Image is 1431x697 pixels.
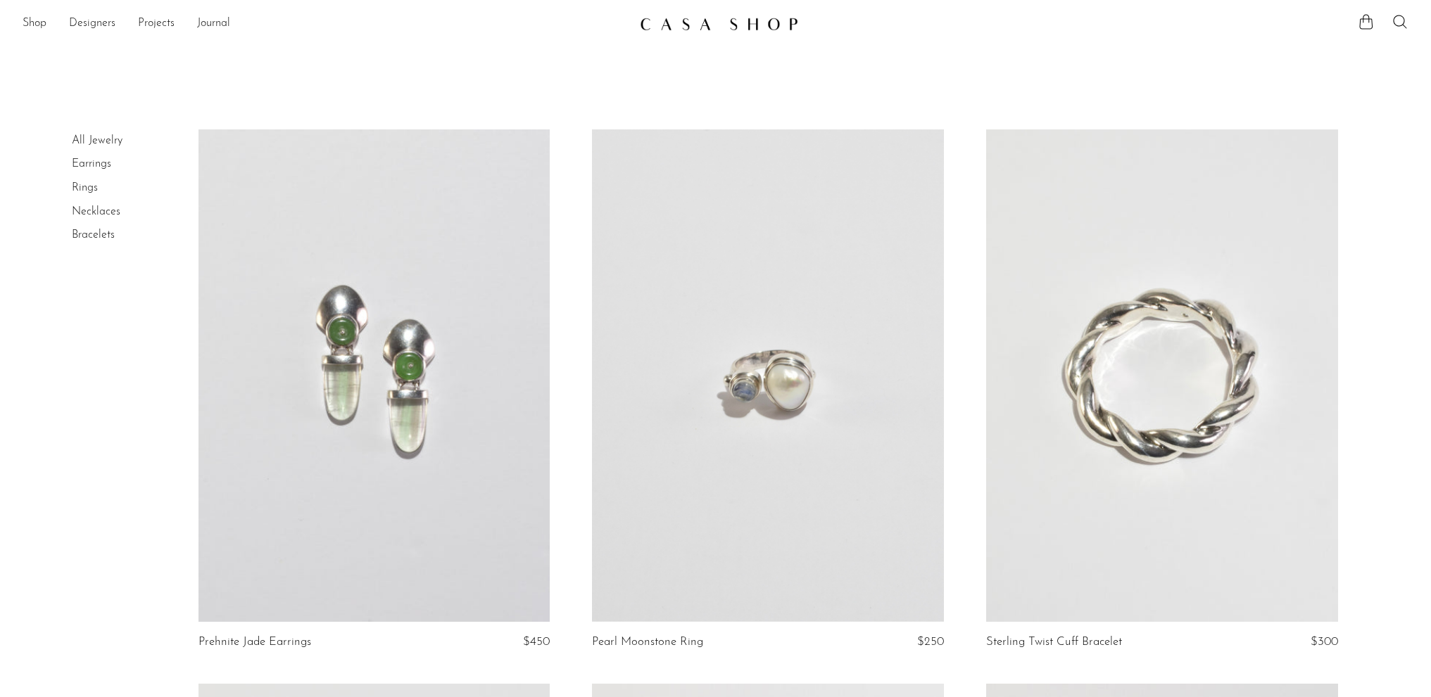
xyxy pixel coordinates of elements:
a: Journal [197,15,230,33]
a: Projects [138,15,175,33]
a: Pearl Moonstone Ring [592,636,703,648]
ul: NEW HEADER MENU [23,12,629,36]
a: All Jewelry [72,135,122,146]
a: Necklaces [72,206,120,217]
nav: Desktop navigation [23,12,629,36]
span: $250 [917,636,944,648]
a: Shop [23,15,46,33]
a: Bracelets [72,229,115,241]
a: Rings [72,182,98,193]
a: Prehnite Jade Earrings [198,636,311,648]
a: Sterling Twist Cuff Bracelet [986,636,1122,648]
span: $300 [1311,636,1338,648]
a: Designers [69,15,115,33]
span: $450 [523,636,550,648]
a: Earrings [72,158,111,170]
